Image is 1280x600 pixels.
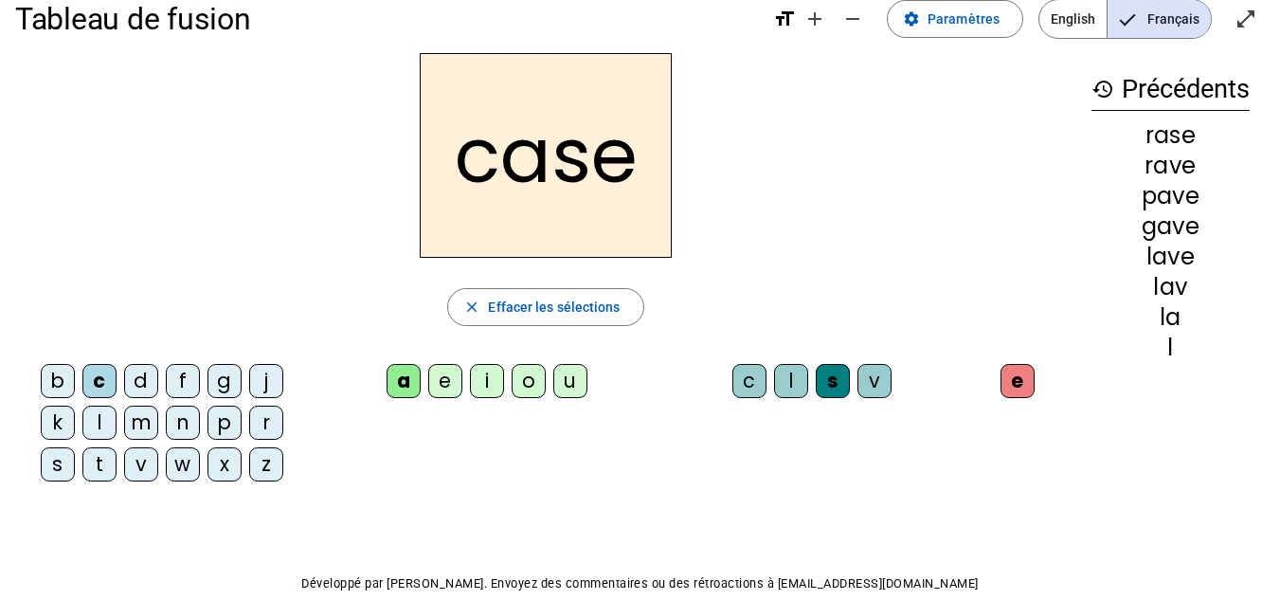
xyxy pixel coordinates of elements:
div: rave [1091,155,1250,177]
div: v [124,447,158,482]
div: p [207,406,242,440]
div: z [249,447,283,482]
div: s [816,364,850,398]
div: o [512,364,546,398]
div: j [249,364,283,398]
div: l [774,364,808,398]
h3: Précédents [1091,68,1250,111]
div: rase [1091,124,1250,147]
div: g [207,364,242,398]
div: m [124,406,158,440]
p: Développé par [PERSON_NAME]. Envoyez des commentaires ou des rétroactions à [EMAIL_ADDRESS][DOMAI... [15,573,1265,595]
div: l [1091,336,1250,359]
div: lav [1091,276,1250,299]
span: Effacer les sélections [488,296,620,318]
div: s [41,447,75,482]
div: gave [1091,215,1250,238]
h2: case [420,53,672,258]
span: Paramètres [928,8,1000,30]
div: a [387,364,421,398]
div: pave [1091,185,1250,208]
div: i [470,364,504,398]
div: x [207,447,242,482]
div: n [166,406,200,440]
mat-icon: history [1091,78,1114,100]
div: t [82,447,117,482]
div: c [732,364,766,398]
div: la [1091,306,1250,329]
mat-icon: open_in_full [1235,8,1257,30]
div: w [166,447,200,482]
button: Effacer les sélections [447,288,643,326]
mat-icon: remove [841,8,864,30]
div: c [82,364,117,398]
mat-icon: add [803,8,826,30]
mat-icon: close [463,299,480,316]
div: k [41,406,75,440]
div: f [166,364,200,398]
div: e [428,364,462,398]
div: v [857,364,892,398]
div: u [553,364,587,398]
div: l [82,406,117,440]
div: d [124,364,158,398]
div: r [249,406,283,440]
div: b [41,364,75,398]
mat-icon: format_size [773,8,796,30]
mat-icon: settings [903,10,920,27]
div: e [1001,364,1035,398]
div: lave [1091,245,1250,268]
